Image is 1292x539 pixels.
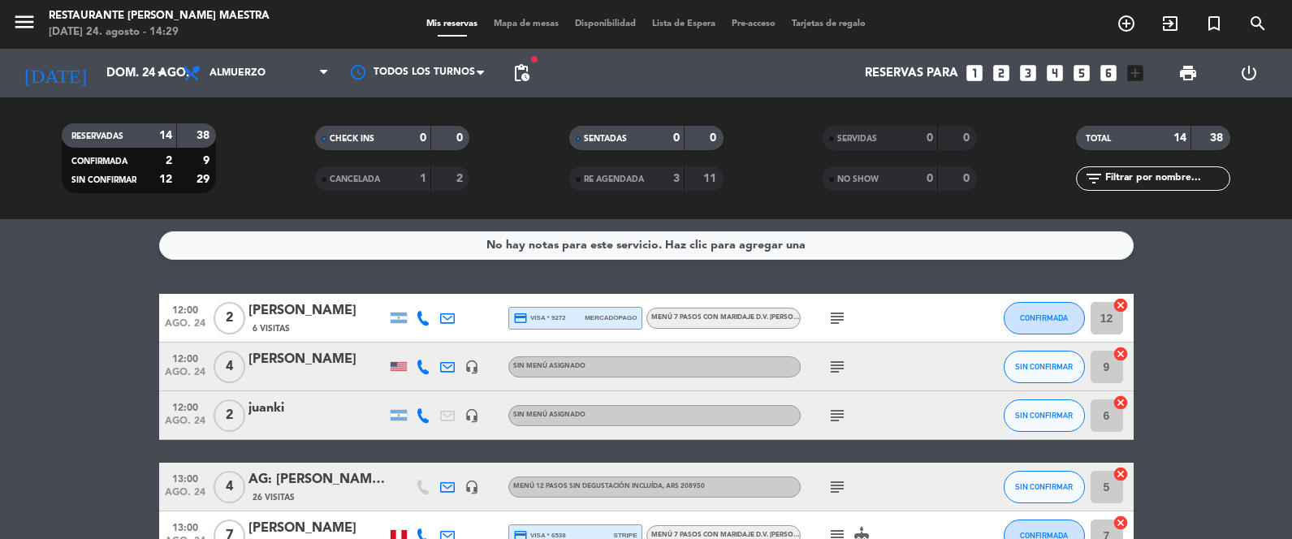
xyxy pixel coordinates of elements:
[1113,395,1129,411] i: cancel
[166,155,172,166] strong: 2
[1125,63,1146,84] i: add_box
[827,406,847,425] i: subject
[1117,14,1136,33] i: add_circle_outline
[1210,132,1226,144] strong: 38
[197,130,213,141] strong: 38
[1239,63,1259,83] i: power_settings_new
[214,302,245,334] span: 2
[71,157,127,166] span: CONFIRMADA
[159,130,172,141] strong: 14
[165,367,205,386] span: ago. 24
[465,360,479,374] i: headset_mic
[165,397,205,416] span: 12:00
[827,357,847,377] i: subject
[197,174,213,185] strong: 29
[710,132,719,144] strong: 0
[465,480,479,494] i: headset_mic
[248,518,387,539] div: [PERSON_NAME]
[585,313,637,323] span: mercadopago
[330,135,374,143] span: CHECK INS
[1004,351,1085,383] button: SIN CONFIRMAR
[1204,14,1224,33] i: turned_in_not
[1018,63,1039,84] i: looks_3
[567,19,644,28] span: Disponibilidad
[927,173,933,184] strong: 0
[456,132,466,144] strong: 0
[49,24,270,41] div: [DATE] 24. agosto - 14:29
[49,8,270,24] div: Restaurante [PERSON_NAME] Maestra
[165,300,205,318] span: 12:00
[673,132,680,144] strong: 0
[529,54,539,64] span: fiber_manual_record
[12,55,98,91] i: [DATE]
[651,314,885,321] span: Menú 7 pasos con maridaje D.V. [PERSON_NAME] - [PERSON_NAME]
[1071,63,1092,84] i: looks_5
[165,416,205,434] span: ago. 24
[927,132,933,144] strong: 0
[837,135,877,143] span: SERVIDAS
[12,10,37,40] button: menu
[420,173,426,184] strong: 1
[963,132,973,144] strong: 0
[253,322,290,335] span: 6 Visitas
[1015,482,1073,491] span: SIN CONFIRMAR
[248,300,387,321] div: [PERSON_NAME]
[1160,14,1180,33] i: exit_to_app
[964,63,985,84] i: looks_one
[165,468,205,487] span: 13:00
[159,174,172,185] strong: 12
[203,155,213,166] strong: 9
[663,483,705,489] span: , ARS 208950
[418,19,486,28] span: Mis reservas
[513,363,586,369] span: Sin menú asignado
[71,132,123,140] span: RESERVADAS
[584,135,627,143] span: SENTADAS
[12,10,37,34] i: menu
[512,63,531,83] span: pending_actions
[1020,313,1068,322] span: CONFIRMADA
[1248,14,1268,33] i: search
[1098,63,1119,84] i: looks_6
[165,517,205,536] span: 13:00
[837,175,879,183] span: NO SHOW
[1044,63,1065,84] i: looks_4
[513,311,528,326] i: credit_card
[784,19,874,28] span: Tarjetas de regalo
[1004,302,1085,334] button: CONFIRMADA
[827,308,847,328] i: subject
[214,351,245,383] span: 4
[1113,297,1129,313] i: cancel
[165,318,205,337] span: ago. 24
[584,175,644,183] span: RE AGENDADA
[1086,135,1111,143] span: TOTAL
[165,348,205,367] span: 12:00
[214,471,245,503] span: 4
[827,477,847,497] i: subject
[1104,170,1229,188] input: Filtrar por nombre...
[420,132,426,144] strong: 0
[651,532,885,538] span: Menú 7 pasos con maridaje D.V. [PERSON_NAME] - [PERSON_NAME]
[865,67,958,80] span: Reservas para
[486,19,567,28] span: Mapa de mesas
[1015,411,1073,420] span: SIN CONFIRMAR
[1178,63,1198,83] span: print
[486,236,806,255] div: No hay notas para este servicio. Haz clic para agregar una
[703,173,719,184] strong: 11
[253,491,295,504] span: 26 Visitas
[513,412,586,418] span: Sin menú asignado
[1084,169,1104,188] i: filter_list
[456,173,466,184] strong: 2
[724,19,784,28] span: Pre-acceso
[991,63,1012,84] i: looks_two
[1173,132,1186,144] strong: 14
[210,67,266,79] span: Almuerzo
[248,469,387,490] div: AG: [PERSON_NAME] x 4 / HON TRAVEL
[214,399,245,432] span: 2
[465,408,479,423] i: headset_mic
[71,176,136,184] span: SIN CONFIRMAR
[248,349,387,370] div: [PERSON_NAME]
[673,173,680,184] strong: 3
[1218,49,1280,97] div: LOG OUT
[1015,362,1073,371] span: SIN CONFIRMAR
[1004,399,1085,432] button: SIN CONFIRMAR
